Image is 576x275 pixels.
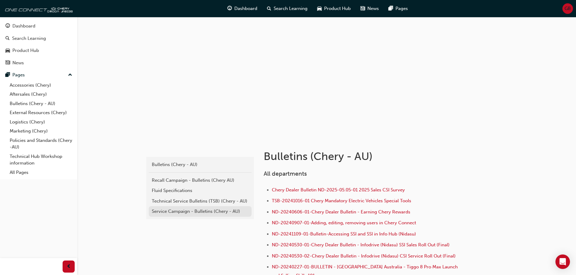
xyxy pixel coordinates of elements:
[67,263,71,270] span: prev-icon
[2,21,75,32] a: Dashboard
[384,2,413,15] a: pages-iconPages
[12,47,39,54] div: Product Hub
[324,5,351,12] span: Product Hub
[149,159,252,170] a: Bulletins (Chery - AU)
[152,177,249,184] div: Recall Campaign - Bulletins (Chery AU)
[152,161,249,168] div: Bulletins (Chery - AU)
[5,36,10,41] span: search-icon
[149,206,252,217] a: Service Campaign - Bulletins (Chery - AU)
[267,5,271,12] span: search-icon
[7,99,75,108] a: Bulletins (Chery - AU)
[356,2,384,15] a: news-iconNews
[7,90,75,99] a: Aftersales (Chery)
[7,108,75,117] a: External Resources (Chery)
[7,126,75,136] a: Marketing (Chery)
[12,72,25,78] div: Pages
[12,35,46,42] div: Search Learning
[149,175,252,186] a: Recall Campaign - Bulletins (Chery AU)
[317,5,322,12] span: car-icon
[7,152,75,168] a: Technical Hub Workshop information
[149,185,252,196] a: Fluid Specifications
[395,5,408,12] span: Pages
[5,60,10,66] span: news-icon
[2,69,75,81] button: Pages
[360,5,365,12] span: news-icon
[555,254,570,269] div: Open Intercom Messenger
[272,220,416,225] a: ND-20240907-01-Adding, editing, removing users in Chery Connect
[312,2,356,15] a: car-iconProduct Hub
[5,48,10,53] span: car-icon
[223,2,262,15] a: guage-iconDashboard
[3,2,73,14] img: oneconnect
[5,72,10,78] span: pages-icon
[149,196,252,206] a: Technical Service Bulletins (TSB) (Chery - AU)
[272,253,456,259] a: ND-20240530-02-Chery Dealer Bulletin - Infodrive (Nidasu) CSI Service Roll Out (Final)
[227,5,232,12] span: guage-icon
[272,198,411,203] a: TSB-20241016-01 Chery Mandatory Electric Vehicles Special Tools
[2,45,75,56] a: Product Hub
[272,231,416,237] a: ND-20241109-01-Bulletin-Accessing SSI and SSI in Info Hub (Nidasu)
[12,59,24,66] div: News
[565,5,571,12] span: GB
[264,170,307,177] span: All departments
[264,150,462,163] h1: Bulletins (Chery - AU)
[2,19,75,69] button: DashboardSearch LearningProduct HubNews
[389,5,393,12] span: pages-icon
[7,81,75,90] a: Accessories (Chery)
[5,24,10,29] span: guage-icon
[152,187,249,194] div: Fluid Specifications
[562,3,573,14] button: GB
[272,242,450,248] a: ND-20240530-01-Chery Dealer Bulletin - Infodrive (Nidasu) SSI Sales Roll Out (Final)
[274,5,308,12] span: Search Learning
[7,168,75,177] a: All Pages
[272,187,405,193] a: Chery Dealer Bulletin ND-2025-05.05-01 2025 Sales CSI Survey
[2,57,75,69] a: News
[7,117,75,127] a: Logistics (Chery)
[262,2,312,15] a: search-iconSearch Learning
[12,23,35,30] div: Dashboard
[152,208,249,215] div: Service Campaign - Bulletins (Chery - AU)
[367,5,379,12] span: News
[7,136,75,152] a: Policies and Standards (Chery -AU)
[68,71,72,79] span: up-icon
[234,5,257,12] span: Dashboard
[152,198,249,205] div: Technical Service Bulletins (TSB) (Chery - AU)
[2,33,75,44] a: Search Learning
[272,209,410,215] a: ND-20240606-01-Chery Dealer Bulletin - Earning Chery Rewards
